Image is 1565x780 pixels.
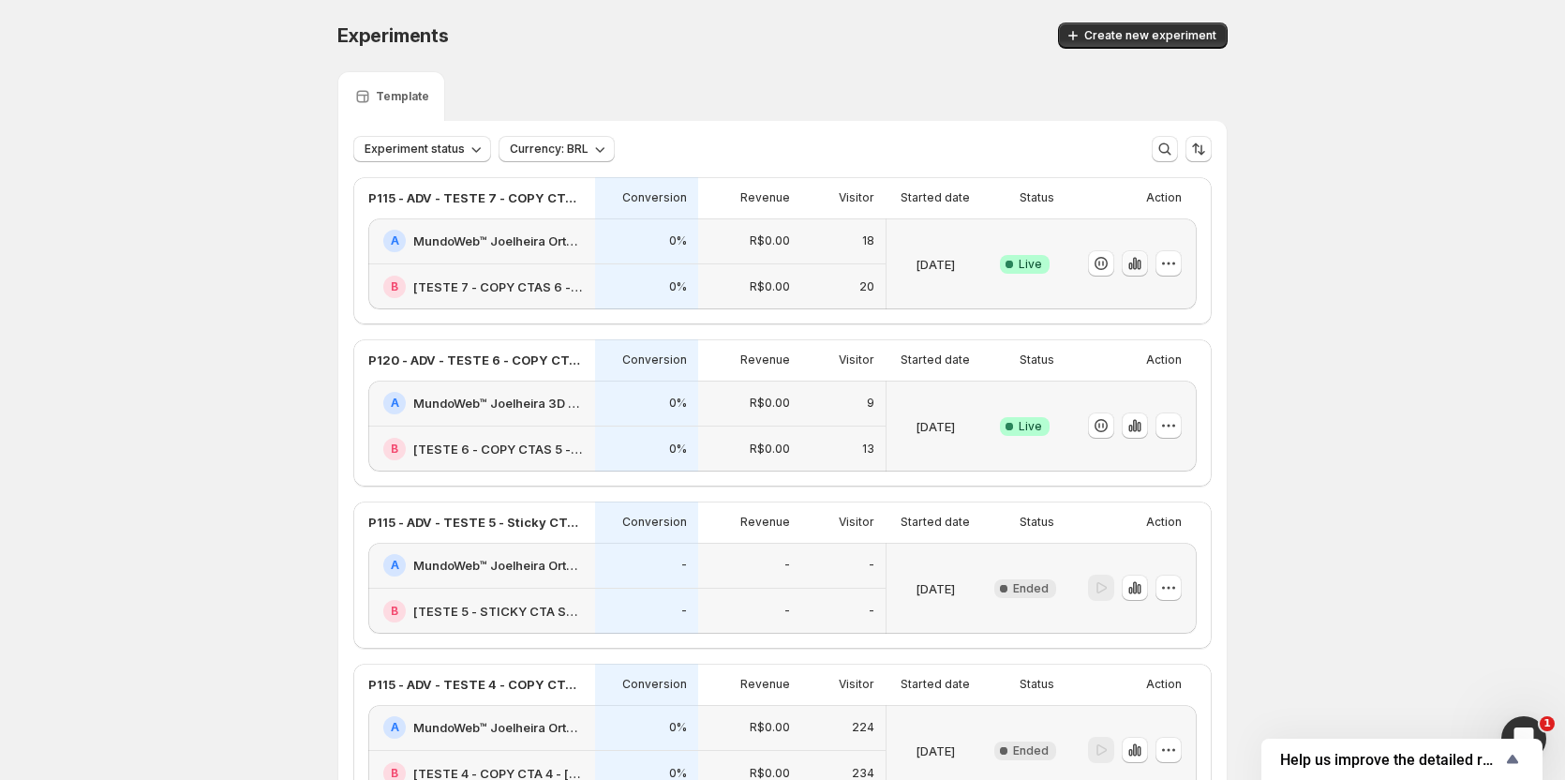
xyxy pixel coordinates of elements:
[1146,190,1182,205] p: Action
[901,515,970,530] p: Started date
[1019,257,1042,272] span: Live
[413,277,584,296] h2: [TESTE 7 - COPY CTAS 6 - [DATE]] MundoWeb™ Joelheira Ortopédica De Cobre CopperFlex - A3
[1146,677,1182,692] p: Action
[916,417,955,436] p: [DATE]
[413,232,584,250] h2: MundoWeb™ Joelheira Ortopédica De Cobre CopperFlex - A3
[859,279,874,294] p: 20
[391,279,398,294] h2: B
[839,352,874,367] p: Visitor
[669,279,687,294] p: 0%
[413,394,584,412] h2: MundoWeb™ Joelheira 3D de Cobre CopperFlex - A4
[1501,716,1546,761] iframe: Intercom live chat
[368,351,584,369] p: P120 - ADV - TESTE 6 - COPY CTA 5 - [DATE] 11:38:13
[784,604,790,619] p: -
[376,89,429,104] p: Template
[740,190,790,205] p: Revenue
[669,233,687,248] p: 0%
[901,190,970,205] p: Started date
[391,442,398,457] h2: B
[499,136,615,162] button: Currency: BRL
[740,515,790,530] p: Revenue
[510,142,589,157] span: Currency: BRL
[368,188,584,207] p: P115 - ADV - TESTE 7 - COPY CTA 6 - [DATE] 11:51:21
[916,255,955,274] p: [DATE]
[784,558,790,573] p: -
[1280,748,1524,771] button: Show survey - Help us improve the detailed report for A/B campaigns
[916,742,955,760] p: [DATE]
[413,718,584,737] h2: MundoWeb™ Joelheira Ortopédica De Cobre CopperFlex - A3
[622,515,687,530] p: Conversion
[867,396,874,411] p: 9
[669,396,687,411] p: 0%
[839,190,874,205] p: Visitor
[391,233,399,248] h2: A
[740,352,790,367] p: Revenue
[1540,716,1555,731] span: 1
[1084,28,1216,43] span: Create new experiment
[681,604,687,619] p: -
[869,604,874,619] p: -
[365,142,465,157] span: Experiment status
[862,442,874,457] p: 13
[750,279,790,294] p: R$0.00
[750,233,790,248] p: R$0.00
[413,556,584,575] h2: MundoWeb™ Joelheira Ortopédica De Cobre CopperFlex - A3
[750,396,790,411] p: R$0.00
[1020,515,1054,530] p: Status
[1020,352,1054,367] p: Status
[1019,419,1042,434] span: Live
[681,558,687,573] p: -
[669,442,687,457] p: 0%
[1280,751,1501,769] span: Help us improve the detailed report for A/B campaigns
[391,720,399,735] h2: A
[901,352,970,367] p: Started date
[740,677,790,692] p: Revenue
[839,677,874,692] p: Visitor
[669,720,687,735] p: 0%
[391,396,399,411] h2: A
[368,513,584,532] p: P115 - ADV - TESTE 5 - Sticky CTA Sem Escassez - [DATE] 17:40:40
[901,677,970,692] p: Started date
[839,515,874,530] p: Visitor
[622,677,687,692] p: Conversion
[1020,677,1054,692] p: Status
[1013,743,1049,758] span: Ended
[368,675,584,694] p: P115 - ADV - TESTE 4 - COPY CTA 4 - [DATE] 20:50:42
[622,352,687,367] p: Conversion
[1020,190,1054,205] p: Status
[750,720,790,735] p: R$0.00
[622,190,687,205] p: Conversion
[337,24,449,47] span: Experiments
[1013,581,1049,596] span: Ended
[862,233,874,248] p: 18
[1146,515,1182,530] p: Action
[750,442,790,457] p: R$0.00
[869,558,874,573] p: -
[852,720,874,735] p: 224
[413,602,584,621] h2: [TESTE 5 - STICKY CTA SEM ESCASSEZ - [DATE]] MundoWeb™ Joelheira Ortopédica De Cobre CopperFlex - A3
[353,136,491,162] button: Experiment status
[391,604,398,619] h2: B
[916,579,955,598] p: [DATE]
[1058,22,1228,49] button: Create new experiment
[1185,136,1212,162] button: Sort the results
[391,558,399,573] h2: A
[413,440,584,458] h2: [TESTE 6 - COPY CTAS 5 - [DATE]] MundoWeb™ Joelheira 3D de Cobre CopperFlex - A4
[1146,352,1182,367] p: Action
